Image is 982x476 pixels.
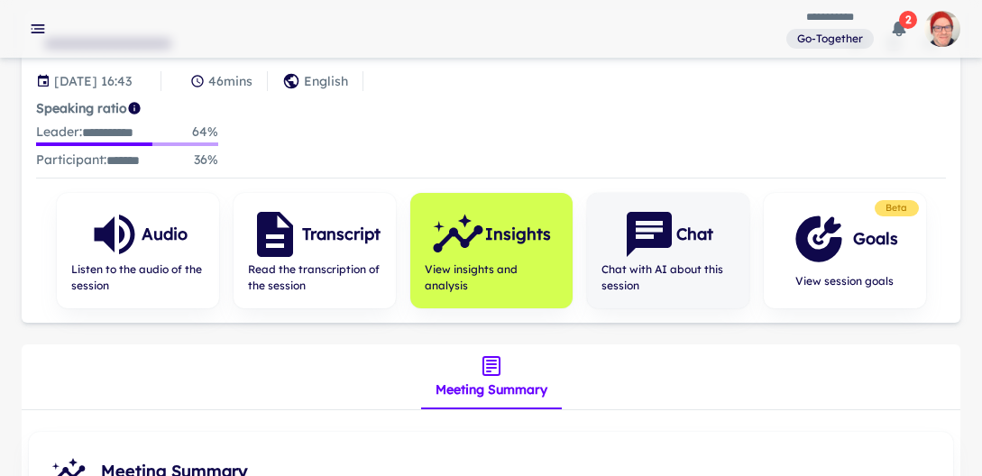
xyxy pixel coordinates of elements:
[71,261,205,294] span: Listen to the audio of the session
[36,122,133,142] p: Leader :
[302,222,381,247] h6: Transcript
[54,71,132,91] p: Session date
[421,344,562,409] div: insights tabs
[304,71,348,91] p: English
[36,100,127,116] strong: Speaking ratio
[924,11,960,47] img: photoURL
[234,193,396,308] button: TranscriptRead the transcription of the session
[878,201,915,215] span: Beta
[421,344,562,409] button: Meeting Summary
[764,193,926,308] button: GoalsView session goals
[248,261,381,294] span: Read the transcription of the session
[192,122,218,142] p: 64 %
[786,27,874,50] span: You are a member of this workspace. Contact your workspace owner for assistance.
[36,150,140,170] p: Participant :
[142,222,188,247] h6: Audio
[899,11,917,29] span: 2
[194,150,218,170] p: 36 %
[601,261,735,294] span: Chat with AI about this session
[208,71,252,91] p: 46 mins
[790,31,870,47] span: Go-Together
[425,261,558,294] span: View insights and analysis
[127,101,142,115] svg: Coach/coachee ideal ratio of speaking is roughly 20:80. Mentor/mentee ideal ratio of speaking is ...
[587,193,749,308] button: ChatChat with AI about this session
[485,222,551,247] h6: Insights
[676,222,713,247] h6: Chat
[881,11,917,47] button: 2
[853,226,898,252] h6: Goals
[410,193,573,308] button: InsightsView insights and analysis
[57,193,219,308] button: AudioListen to the audio of the session
[792,273,898,289] span: View session goals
